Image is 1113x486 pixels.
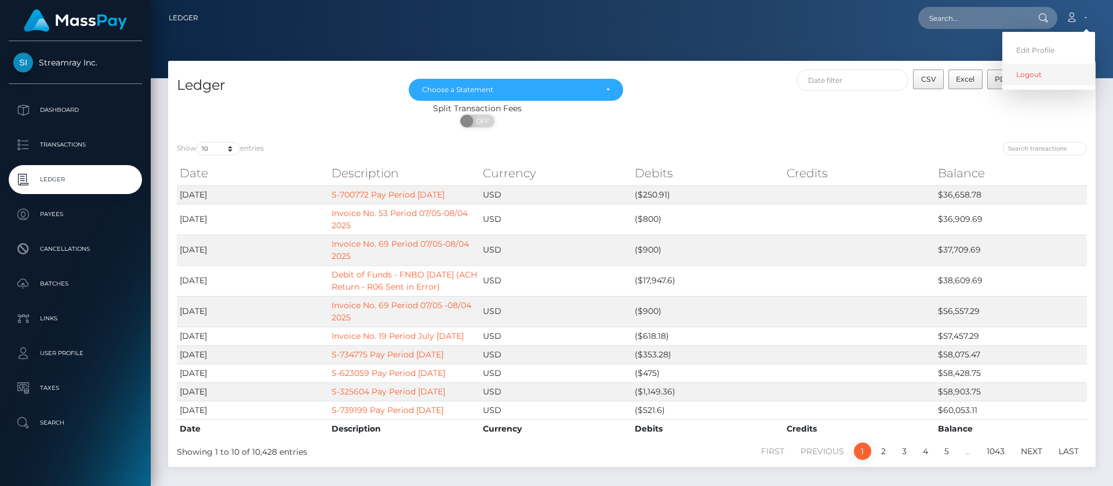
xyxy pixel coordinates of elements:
td: [DATE] [177,235,329,265]
a: Invoice No. 53 Period 07/05-08/04 2025 [332,208,468,231]
td: [DATE] [177,382,329,401]
a: S-700772 Pay Period [DATE] [332,189,445,200]
span: Streamray Inc. [9,57,142,68]
img: MassPay Logo [24,9,127,32]
a: Cancellations [9,235,142,264]
select: Showentries [197,142,240,155]
td: ($900) [632,296,784,327]
td: $58,428.75 [935,364,1087,382]
td: [DATE] [177,296,329,327]
span: OFF [467,115,496,127]
a: Transactions [9,130,142,159]
input: Search transactions [1003,142,1087,155]
td: ($17,947.6) [632,265,784,296]
th: Currency [480,419,632,438]
span: CSV [921,75,936,83]
td: ($353.28) [632,345,784,364]
span: Excel [956,75,974,83]
div: Showing 1 to 10 of 10,428 entries [177,441,546,458]
td: USD [480,296,632,327]
a: Search [9,408,142,437]
td: $38,609.69 [935,265,1087,296]
td: $36,909.69 [935,204,1087,235]
a: S-623059 Pay Period [DATE] [332,368,445,378]
td: ($521.6) [632,401,784,419]
a: S-325604 Pay Period [DATE] [332,386,445,397]
a: Edit Profile [1002,39,1095,61]
p: Transactions [13,136,137,154]
td: [DATE] [177,265,329,296]
a: S-739199 Pay Period [DATE] [332,405,443,415]
td: ($250.91) [632,185,784,204]
th: Date [177,419,329,438]
th: Balance [935,162,1087,185]
th: Debits [632,419,784,438]
td: USD [480,327,632,345]
p: Batches [13,275,137,293]
a: Links [9,304,142,333]
a: Invoice No. 19 Period July [DATE] [332,331,464,341]
label: Show entries [177,142,264,155]
span: PDF [995,75,1010,83]
th: Description [329,162,481,185]
h4: Ledger [177,75,391,96]
a: 3 [896,443,913,460]
a: Dashboard [9,96,142,125]
td: $56,557.29 [935,296,1087,327]
td: USD [480,345,632,364]
input: Search... [918,7,1027,29]
td: [DATE] [177,204,329,235]
th: Credits [784,162,936,185]
a: User Profile [9,339,142,368]
td: ($900) [632,235,784,265]
th: Credits [784,419,936,438]
a: Last [1052,443,1085,460]
p: Taxes [13,379,137,397]
p: User Profile [13,345,137,362]
button: Excel [948,70,983,89]
a: Taxes [9,374,142,403]
th: Currency [480,162,632,185]
a: 1043 [980,443,1011,460]
button: PDF [987,70,1019,89]
a: Invoice No. 69 Period 07/05 -08/04 2025 [332,300,471,323]
td: [DATE] [177,364,329,382]
td: [DATE] [177,185,329,204]
td: $57,457.29 [935,327,1087,345]
button: Choose a Statement [409,79,623,101]
td: USD [480,235,632,265]
th: Date [177,162,329,185]
a: 4 [916,443,934,460]
td: [DATE] [177,401,329,419]
td: $60,053.11 [935,401,1087,419]
p: Dashboard [13,101,137,119]
div: Choose a Statement [422,85,596,94]
td: USD [480,382,632,401]
p: Search [13,414,137,432]
td: $58,075.47 [935,345,1087,364]
td: USD [480,401,632,419]
td: $58,903.75 [935,382,1087,401]
a: Ledger [169,6,198,30]
a: Batches [9,269,142,298]
a: Payees [9,200,142,229]
a: Ledger [9,165,142,194]
a: 5 [938,443,955,460]
td: ($1,149.36) [632,382,784,401]
th: Balance [935,419,1087,438]
td: USD [480,185,632,204]
td: USD [480,265,632,296]
div: Split Transaction Fees [168,103,787,115]
a: Debit of Funds - FNBO [DATE] (ACH Return - R06 Sent in Error) [332,269,477,292]
td: $36,658.78 [935,185,1087,204]
img: Streamray Inc. [13,53,33,72]
p: Ledger [13,171,137,188]
th: Description [329,419,481,438]
td: ($618.18) [632,327,784,345]
td: ($800) [632,204,784,235]
p: Payees [13,206,137,223]
a: Invoice No. 69 Period 07/05-08/04 2025 [332,239,469,261]
button: CSV [913,70,944,89]
a: 1 [854,443,871,460]
a: Next [1014,443,1049,460]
